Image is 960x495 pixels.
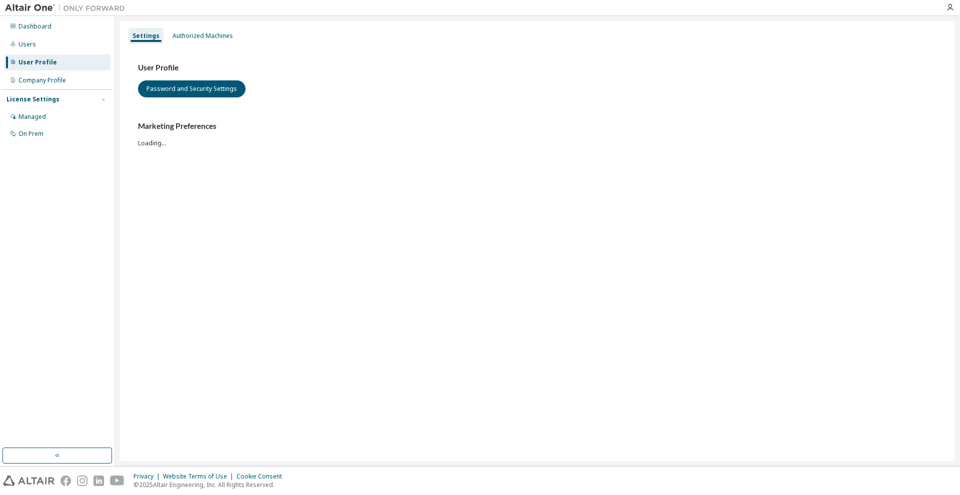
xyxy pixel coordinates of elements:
img: linkedin.svg [93,476,104,486]
div: Company Profile [18,76,66,84]
div: Privacy [133,473,163,481]
h3: User Profile [138,63,937,73]
h3: Marketing Preferences [138,121,937,131]
img: altair_logo.svg [3,476,54,486]
div: User Profile [18,58,57,66]
div: Loading... [138,121,937,147]
div: Settings [132,32,159,40]
div: Dashboard [18,22,51,30]
div: Website Terms of Use [163,473,236,481]
div: On Prem [18,130,43,138]
div: Users [18,40,36,48]
div: Cookie Consent [236,473,288,481]
div: Managed [18,113,46,121]
p: © 2025 Altair Engineering, Inc. All Rights Reserved. [133,481,288,489]
button: Password and Security Settings [138,80,245,97]
div: Authorized Machines [172,32,233,40]
img: youtube.svg [110,476,124,486]
img: facebook.svg [60,476,71,486]
img: instagram.svg [77,476,87,486]
div: License Settings [6,95,59,103]
img: Altair One [5,3,130,13]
